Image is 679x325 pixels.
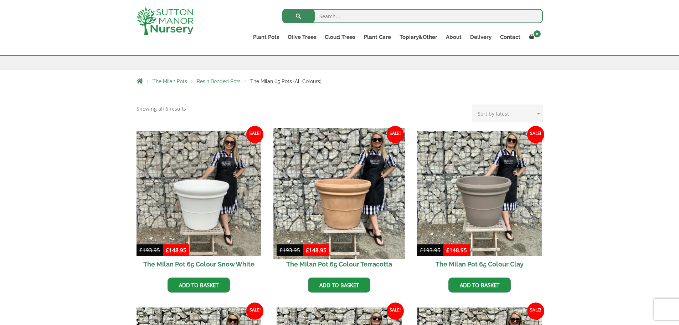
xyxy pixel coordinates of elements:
[466,32,496,42] a: Delivery
[166,247,186,254] bdi: 148.95
[417,131,542,256] img: The Milan Pot 65 Colour Clay
[274,128,405,259] img: The Milan Pot 65 Colour Terracotta
[137,105,186,113] p: Showing all 6 results
[534,30,541,37] span: 0
[137,7,194,35] img: logo
[306,247,309,254] span: £
[306,247,326,254] bdi: 148.95
[139,247,143,254] span: £
[249,32,283,42] a: Plant Pots
[246,303,263,320] span: Sale!
[417,131,542,272] a: Sale! The Milan Pot 65 Colour Clay
[246,126,263,143] span: Sale!
[137,78,543,84] nav: Breadcrumbs
[279,247,283,254] span: £
[320,32,360,42] a: Cloud Trees
[472,105,543,122] select: Shop order
[166,247,169,254] span: £
[448,278,511,293] a: Add to basket: “The Milan Pot 65 Colour Clay”
[153,78,187,84] a: The Milan Pots
[395,32,442,42] a: Topiary&Other
[308,278,370,293] a: Add to basket: “The Milan Pot 65 Colour Terracotta”
[387,126,404,143] span: Sale!
[282,9,543,23] input: Search...
[360,32,395,42] a: Plant Care
[442,32,466,42] a: About
[420,247,441,254] bdi: 193.95
[139,247,160,254] bdi: 193.95
[197,78,241,84] a: Resin Bonded Pots
[446,247,449,254] span: £
[496,32,525,42] a: Contact
[250,78,322,84] span: The Milan 65 Pots (All Colours)
[277,131,402,272] a: Sale! The Milan Pot 65 Colour Terracotta
[279,247,300,254] bdi: 193.95
[168,278,230,293] a: Add to basket: “The Milan Pot 65 Colour Snow White”
[446,247,467,254] bdi: 148.95
[283,32,320,42] a: Olive Trees
[277,256,402,272] h2: The Milan Pot 65 Colour Terracotta
[137,256,262,272] h2: The Milan Pot 65 Colour Snow White
[525,32,543,42] a: 0
[137,131,262,272] a: Sale! The Milan Pot 65 Colour Snow White
[527,303,544,320] span: Sale!
[417,256,542,272] h2: The Milan Pot 65 Colour Clay
[527,126,544,143] span: Sale!
[420,247,423,254] span: £
[137,131,262,256] img: The Milan Pot 65 Colour Snow White
[387,303,404,320] span: Sale!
